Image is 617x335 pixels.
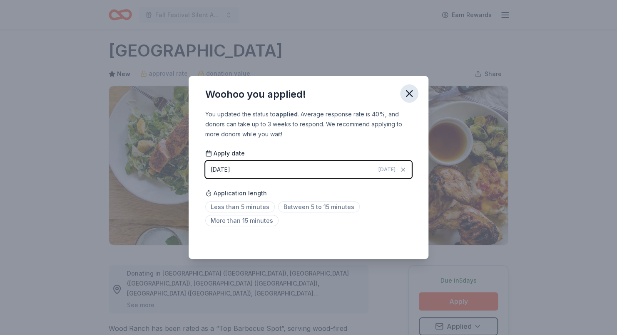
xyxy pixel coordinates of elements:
[276,111,298,118] b: applied
[205,215,279,226] span: More than 15 minutes
[205,109,412,139] div: You updated the status to . Average response rate is 40%, and donors can take up to 3 weeks to re...
[378,166,396,173] span: [DATE]
[205,88,306,101] div: Woohoo you applied!
[205,201,275,212] span: Less than 5 minutes
[205,188,267,198] span: Application length
[278,201,360,212] span: Between 5 to 15 minutes
[205,161,412,178] button: [DATE][DATE]
[205,149,245,158] span: Apply date
[211,165,230,175] div: [DATE]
